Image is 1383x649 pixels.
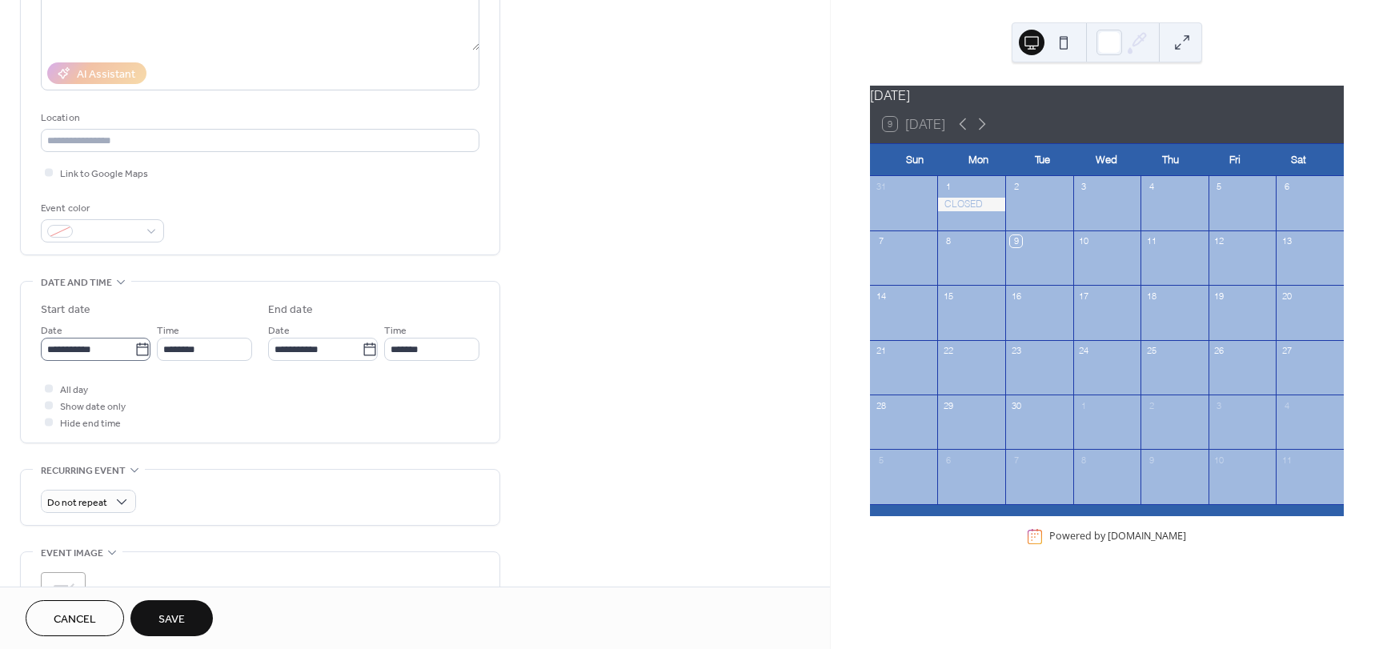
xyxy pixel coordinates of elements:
span: Do not repeat [47,494,107,512]
div: 13 [1281,235,1293,247]
div: Thu [1139,144,1203,176]
div: 1 [1078,399,1090,411]
span: Hide end time [60,415,121,432]
div: 10 [1213,454,1225,466]
span: Date [41,322,62,339]
div: 17 [1078,290,1090,302]
div: 30 [1010,399,1022,411]
div: 12 [1213,235,1225,247]
div: 7 [1010,454,1022,466]
span: Link to Google Maps [60,166,148,182]
div: 5 [875,454,887,466]
div: End date [268,302,313,318]
div: Sun [883,144,947,176]
button: Cancel [26,600,124,636]
div: 3 [1078,181,1090,193]
div: 8 [942,235,954,247]
span: Event image [41,545,103,562]
div: Fri [1203,144,1267,176]
div: Mon [947,144,1011,176]
div: Start date [41,302,90,318]
span: Show date only [60,399,126,415]
div: Tue [1011,144,1075,176]
div: Sat [1267,144,1331,176]
div: Location [41,110,476,126]
div: 15 [942,290,954,302]
div: 28 [875,399,887,411]
div: 23 [1010,345,1022,357]
div: 16 [1010,290,1022,302]
div: 1 [942,181,954,193]
div: 9 [1145,454,1157,466]
div: CLOSED [937,198,1005,211]
div: 4 [1145,181,1157,193]
div: Event color [41,200,161,217]
div: ; [41,572,86,617]
div: 9 [1010,235,1022,247]
div: 25 [1145,345,1157,357]
div: Wed [1075,144,1139,176]
div: 2 [1145,399,1157,411]
div: 20 [1281,290,1293,302]
div: 11 [1281,454,1293,466]
div: 7 [875,235,887,247]
div: 22 [942,345,954,357]
span: Cancel [54,611,96,628]
div: 6 [1281,181,1293,193]
div: 18 [1145,290,1157,302]
div: 19 [1213,290,1225,302]
div: 8 [1078,454,1090,466]
div: 4 [1281,399,1293,411]
div: 5 [1213,181,1225,193]
span: Recurring event [41,463,126,479]
div: 6 [942,454,954,466]
span: Date [268,322,290,339]
div: 10 [1078,235,1090,247]
span: Date and time [41,274,112,291]
span: Time [384,322,407,339]
div: 29 [942,399,954,411]
div: [DATE] [870,86,1344,105]
div: 31 [875,181,887,193]
div: 21 [875,345,887,357]
span: Time [157,322,179,339]
div: 3 [1213,399,1225,411]
div: 27 [1281,345,1293,357]
button: Save [130,600,213,636]
div: 24 [1078,345,1090,357]
div: 14 [875,290,887,302]
div: 26 [1213,345,1225,357]
span: Save [158,611,185,628]
div: Powered by [1049,530,1186,543]
span: All day [60,382,88,399]
div: 2 [1010,181,1022,193]
a: [DOMAIN_NAME] [1108,530,1186,543]
div: 11 [1145,235,1157,247]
